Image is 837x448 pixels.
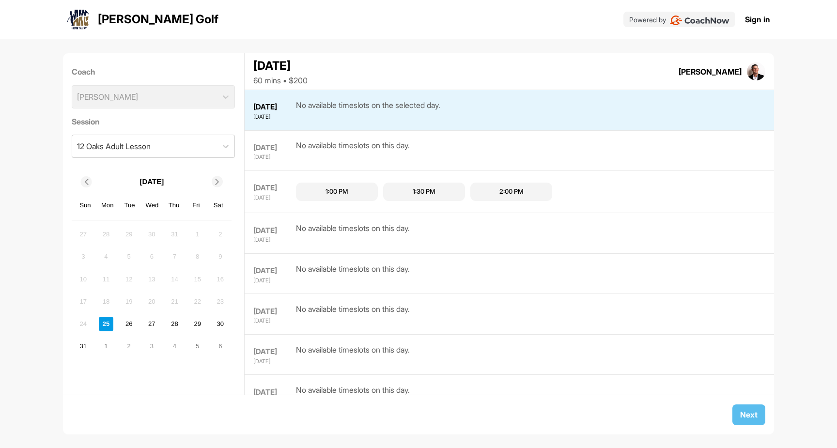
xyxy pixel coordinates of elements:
div: Choose Saturday, September 6th, 2025 [213,339,228,354]
div: Not available Friday, August 8th, 2025 [190,249,205,264]
div: [DATE] [253,317,294,325]
div: Not available Sunday, August 17th, 2025 [76,294,91,309]
div: 12 Oaks Adult Lesson [77,140,151,152]
div: Choose Wednesday, August 27th, 2025 [144,317,159,331]
div: No available timeslots on the selected day. [296,99,440,121]
div: 1:00 PM [325,187,348,197]
div: 1:30 PM [413,187,435,197]
div: Choose Friday, August 29th, 2025 [190,317,205,331]
p: [DATE] [139,176,164,187]
div: Not available Thursday, August 14th, 2025 [168,272,182,286]
div: Choose Wednesday, September 3rd, 2025 [144,339,159,354]
img: logo [67,8,90,31]
div: Not available Friday, August 15th, 2025 [190,272,205,286]
div: [DATE] [253,346,294,357]
div: Not available Monday, August 4th, 2025 [99,249,113,264]
div: 2:00 PM [499,187,524,197]
p: Powered by [629,15,666,25]
div: Choose Friday, September 5th, 2025 [190,339,205,354]
div: No available timeslots on this day. [296,384,410,406]
div: Wed [146,199,158,212]
div: [DATE] [253,194,294,202]
div: Not available Sunday, July 27th, 2025 [76,227,91,242]
div: Not available Wednesday, August 20th, 2025 [144,294,159,309]
div: Fri [190,199,202,212]
button: Next [732,404,765,425]
div: [DATE] [253,236,294,244]
div: Not available Saturday, August 2nd, 2025 [213,227,228,242]
div: Not available Saturday, August 16th, 2025 [213,272,228,286]
div: month 2025-08 [75,226,229,355]
div: [DATE] [253,225,294,236]
div: Not available Tuesday, August 5th, 2025 [122,249,136,264]
div: [DATE] [253,357,294,366]
div: [DATE] [253,102,294,113]
div: Choose Thursday, September 4th, 2025 [168,339,182,354]
img: square_33d1b9b665a970990590299d55b62fd8.jpg [747,62,765,81]
div: [DATE] [253,142,294,154]
div: Not available Friday, August 22nd, 2025 [190,294,205,309]
div: [DATE] [253,57,308,75]
div: [DATE] [253,306,294,317]
div: [DATE] [253,387,294,398]
div: Choose Tuesday, August 26th, 2025 [122,317,136,331]
div: Sun [79,199,92,212]
div: [DATE] [253,153,294,161]
div: [DATE] [253,113,294,121]
div: Tue [124,199,136,212]
div: Not available Thursday, August 7th, 2025 [168,249,182,264]
div: Not available Wednesday, August 13th, 2025 [144,272,159,286]
div: Not available Tuesday, August 12th, 2025 [122,272,136,286]
label: Coach [72,66,235,77]
a: Sign in [745,14,770,25]
div: Choose Thursday, August 28th, 2025 [168,317,182,331]
div: Sat [212,199,225,212]
div: Mon [101,199,114,212]
div: Not available Wednesday, July 30th, 2025 [144,227,159,242]
div: Not available Sunday, August 10th, 2025 [76,272,91,286]
p: [PERSON_NAME] Golf [98,11,218,28]
div: Not available Sunday, August 3rd, 2025 [76,249,91,264]
div: Not available Wednesday, August 6th, 2025 [144,249,159,264]
label: Session [72,116,235,127]
div: Not available Thursday, July 31st, 2025 [168,227,182,242]
div: [PERSON_NAME] [679,66,742,77]
div: Not available Saturday, August 9th, 2025 [213,249,228,264]
div: Choose Monday, September 1st, 2025 [99,339,113,354]
div: Not available Sunday, August 24th, 2025 [76,317,91,331]
div: Choose Monday, August 25th, 2025 [99,317,113,331]
div: [DATE] [253,183,294,194]
div: Not available Friday, August 1st, 2025 [190,227,205,242]
div: Not available Monday, July 28th, 2025 [99,227,113,242]
div: Choose Sunday, August 31st, 2025 [76,339,91,354]
img: CoachNow [670,15,729,25]
div: Not available Saturday, August 23rd, 2025 [213,294,228,309]
div: No available timeslots on this day. [296,344,410,366]
div: Choose Saturday, August 30th, 2025 [213,317,228,331]
div: Choose Tuesday, September 2nd, 2025 [122,339,136,354]
div: Thu [168,199,180,212]
div: Not available Monday, August 18th, 2025 [99,294,113,309]
div: No available timeslots on this day. [296,303,410,325]
div: Not available Thursday, August 21st, 2025 [168,294,182,309]
div: No available timeslots on this day. [296,222,410,244]
div: Not available Tuesday, July 29th, 2025 [122,227,136,242]
div: Not available Tuesday, August 19th, 2025 [122,294,136,309]
div: No available timeslots on this day. [296,139,410,161]
div: [DATE] [253,277,294,285]
div: 60 mins • $200 [253,75,308,86]
div: [DATE] [253,265,294,277]
div: Not available Monday, August 11th, 2025 [99,272,113,286]
div: No available timeslots on this day. [296,263,410,285]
